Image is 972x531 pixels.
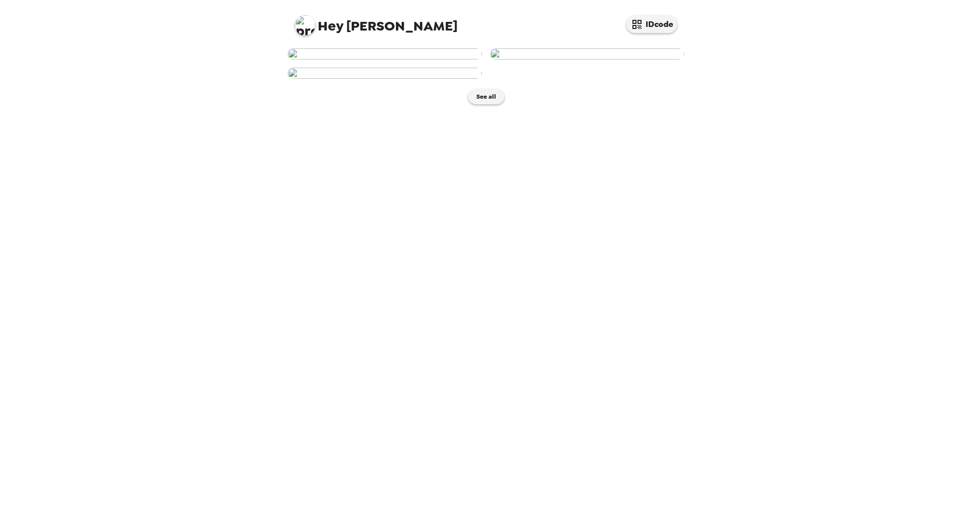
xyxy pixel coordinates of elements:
span: [PERSON_NAME] [295,10,458,33]
img: user-273545 [288,48,482,60]
button: See all [468,89,504,104]
img: profile pic [295,15,315,36]
button: IDcode [626,15,677,33]
img: user-272274 [288,68,482,79]
img: user-273529 [490,48,684,60]
span: Hey [318,17,343,35]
